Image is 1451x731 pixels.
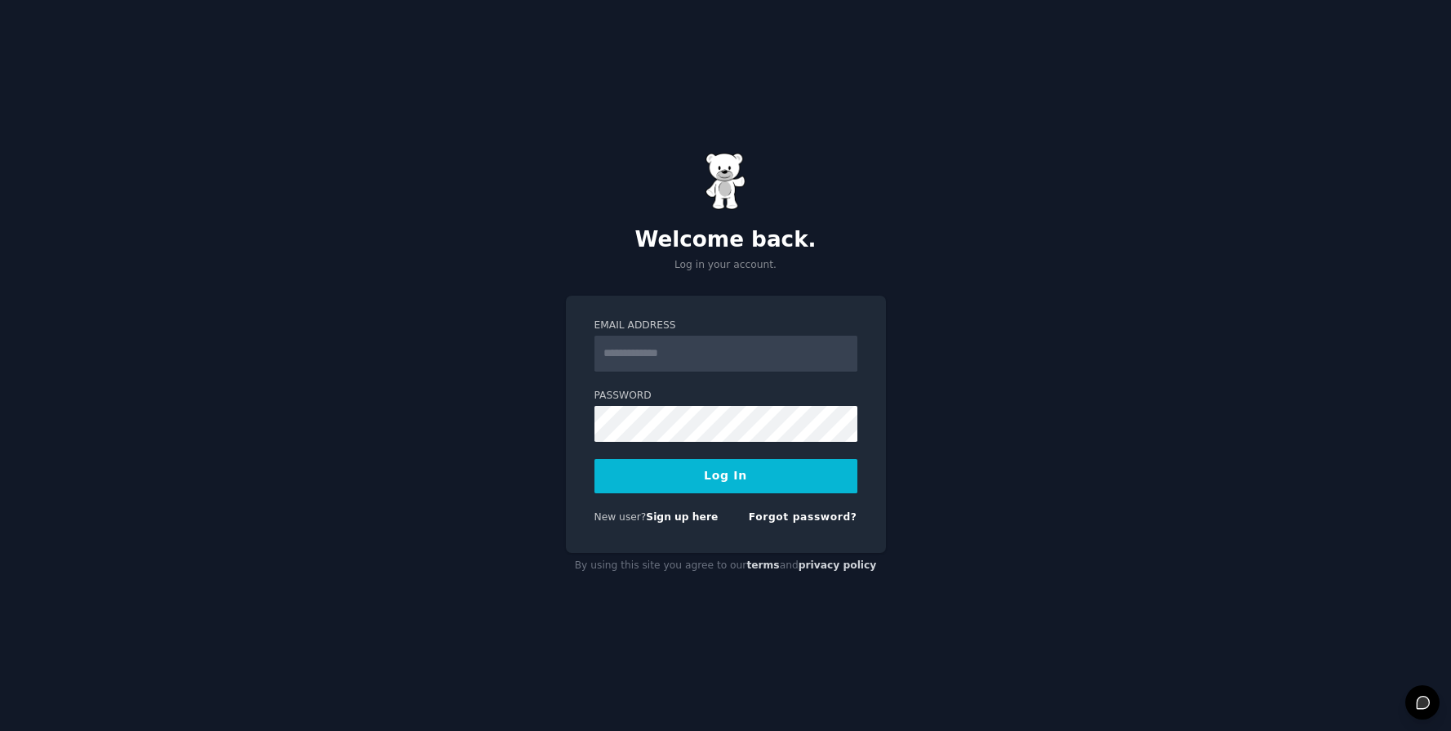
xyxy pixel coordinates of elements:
[646,511,718,523] a: Sign up here
[566,553,886,579] div: By using this site you agree to our and
[594,389,857,403] label: Password
[594,511,647,523] span: New user?
[594,319,857,333] label: Email Address
[799,559,877,571] a: privacy policy
[594,459,857,493] button: Log In
[749,511,857,523] a: Forgot password?
[566,258,886,273] p: Log in your account.
[746,559,779,571] a: terms
[705,153,746,210] img: Gummy Bear
[566,227,886,253] h2: Welcome back.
